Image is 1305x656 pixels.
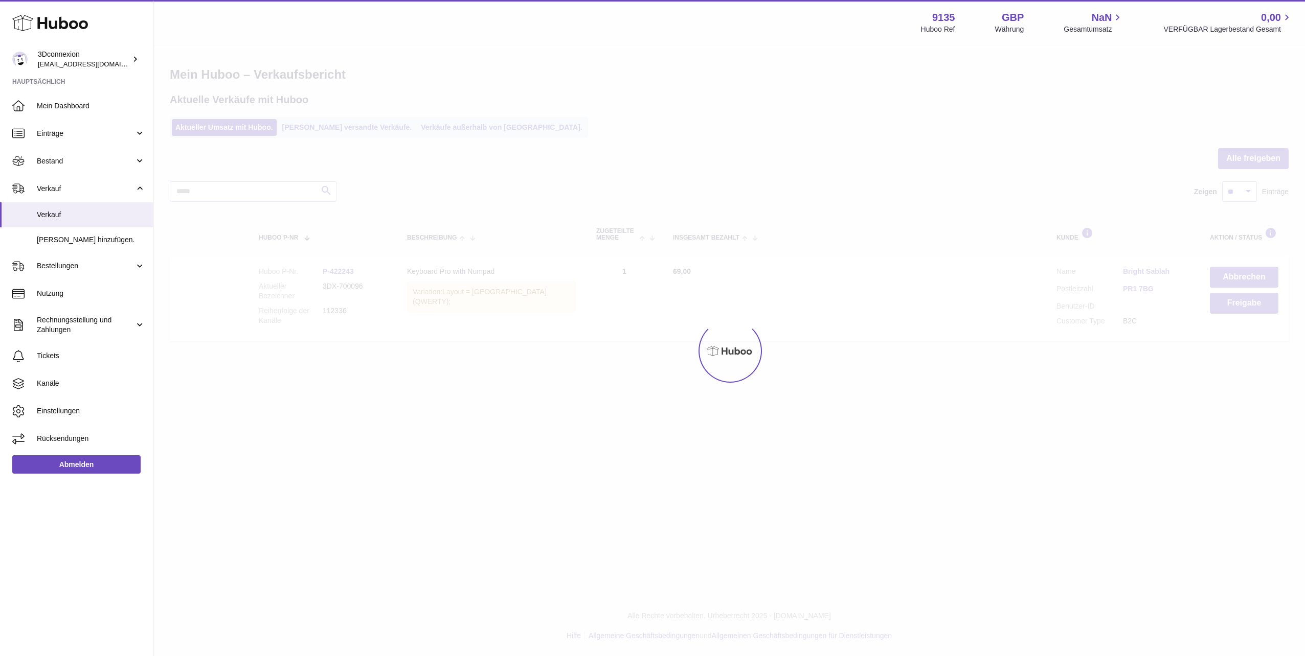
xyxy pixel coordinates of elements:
[1064,11,1123,34] a: NaN Gesamtumsatz
[1091,11,1112,25] span: NaN
[37,210,145,220] span: Verkauf
[37,289,145,298] span: Nutzung
[37,101,145,111] span: Mein Dashboard
[995,25,1024,34] div: Währung
[37,406,145,416] span: Einstellungen
[37,156,134,166] span: Bestand
[37,129,134,138] span: Einträge
[1261,11,1281,25] span: 0,00
[37,379,145,388] span: Kanäle
[1163,11,1293,34] a: 0,00 VERFÜGBAR Lagerbestand Gesamt
[932,11,955,25] strong: 9135
[38,60,150,68] span: [EMAIL_ADDRESS][DOMAIN_NAME]
[921,25,955,34] div: Huboo Ref
[37,261,134,271] span: Bestellungen
[37,434,145,443] span: Rücksendungen
[1064,25,1123,34] span: Gesamtumsatz
[37,184,134,194] span: Verkauf
[12,52,28,67] img: order_eu@3dconnexion.com
[37,351,145,361] span: Tickets
[1002,11,1024,25] strong: GBP
[37,235,145,245] span: [PERSON_NAME] hinzufügen.
[12,455,141,474] a: Abmelden
[37,315,134,335] span: Rechnungsstellung und Zahlungen
[38,50,130,69] div: 3Dconnexion
[1163,25,1293,34] span: VERFÜGBAR Lagerbestand Gesamt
